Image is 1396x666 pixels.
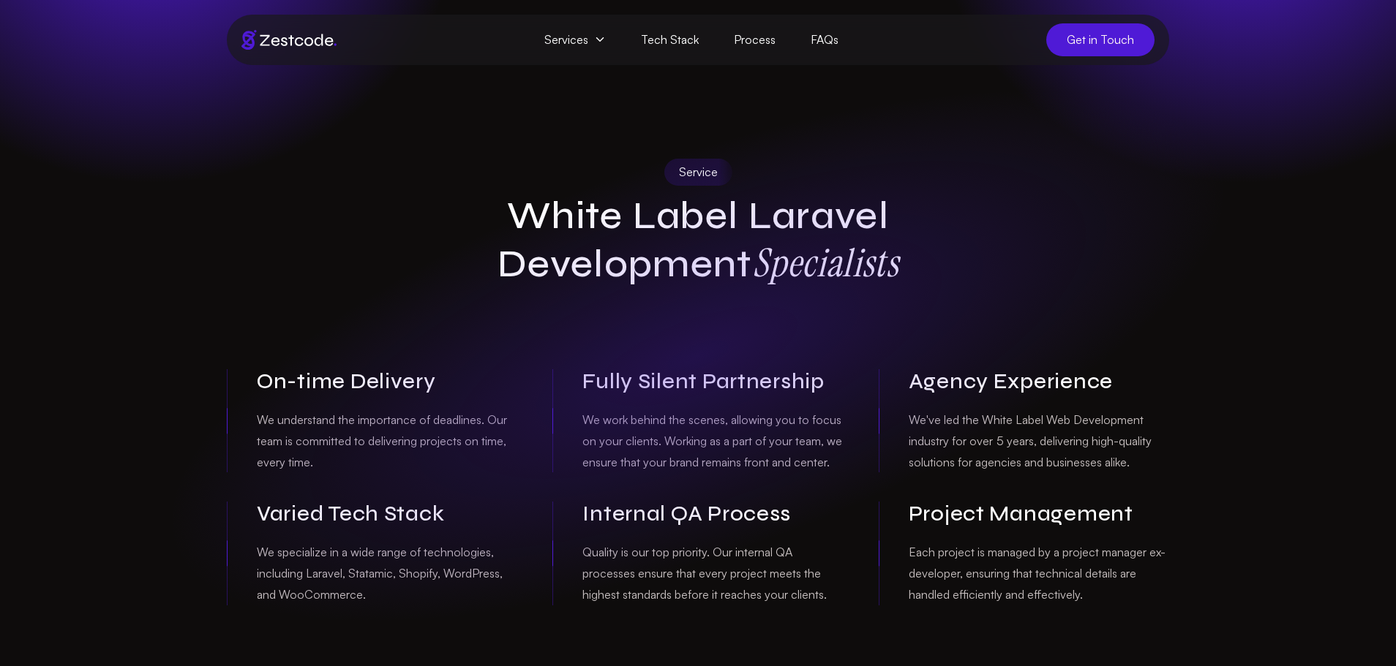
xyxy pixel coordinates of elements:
[909,369,1169,395] h3: Agency Experience
[417,193,979,288] h1: White Label Laravel Development
[582,542,843,605] p: Quality is our top priority. Our internal QA processes ensure that every project meets the highes...
[241,30,337,50] img: Brand logo of zestcode digital
[664,159,732,186] div: Service
[623,23,716,56] a: Tech Stack
[716,23,793,56] a: Process
[752,237,899,287] strong: Specialists
[582,409,843,472] p: We work behind the scenes, allowing you to focus on your clients. Working as a part of your team,...
[909,409,1169,472] p: We've led the White Label Web Development industry for over 5 years, delivering high-quality solu...
[793,23,856,56] a: FAQs
[582,502,843,527] h3: Internal QA Process
[257,502,517,527] h3: Varied Tech Stack
[909,542,1169,605] p: Each project is managed by a project manager ex-developer, ensuring that technical details are ha...
[257,369,517,395] h3: On-time Delivery
[527,23,623,56] span: Services
[257,409,517,472] p: We understand the importance of deadlines. Our team is committed to delivering projects on time, ...
[257,542,517,605] p: We specialize in a wide range of technologies, including Laravel, Statamic, Shopify, WordPress, a...
[1046,23,1155,56] a: Get in Touch
[582,369,843,395] h3: Fully Silent Partnership
[909,502,1169,527] h3: Project Management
